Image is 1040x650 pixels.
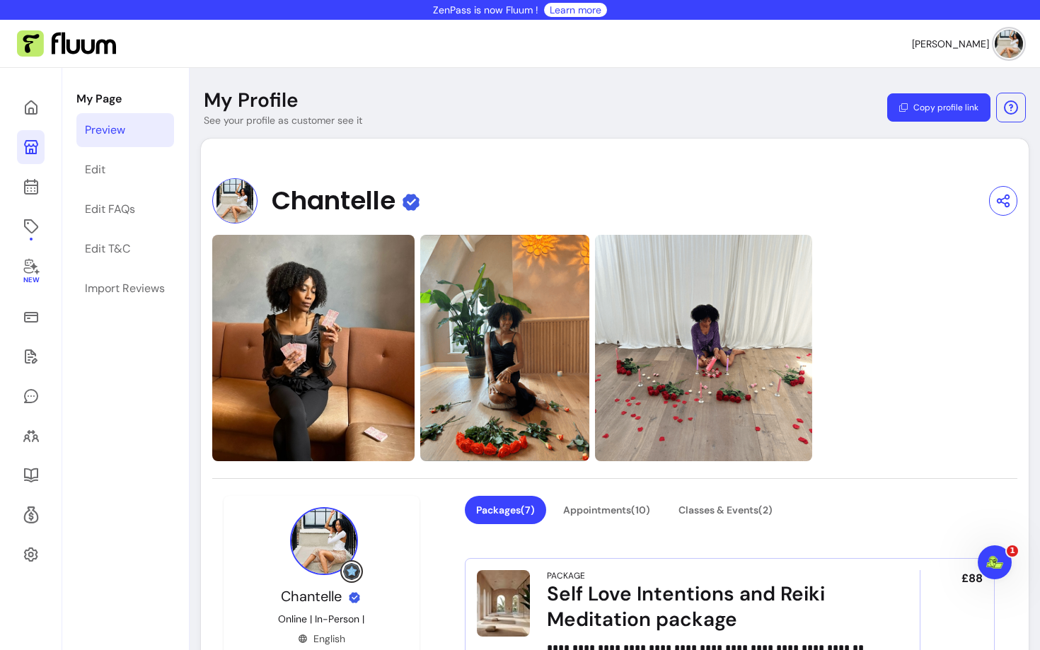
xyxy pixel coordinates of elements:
button: avatar[PERSON_NAME] [912,30,1023,58]
a: Refer & Earn [17,498,45,532]
span: [PERSON_NAME] [912,37,989,51]
span: Chantelle [281,587,342,605]
img: Grow [343,563,360,580]
div: English [298,632,345,646]
button: Classes & Events(2) [667,496,784,524]
a: Preview [76,113,174,147]
div: Edit T&C [85,240,130,257]
p: See your profile as customer see it [204,113,362,127]
a: Edit [76,153,174,187]
span: New [23,276,38,285]
p: My Page [76,91,174,108]
a: Import Reviews [76,272,174,306]
a: Settings [17,538,45,571]
a: My Messages [17,379,45,413]
div: Edit [85,161,105,178]
a: Resources [17,458,45,492]
p: My Profile [204,88,299,113]
img: Provider image [212,178,258,224]
a: New [17,249,45,294]
a: Waivers [17,339,45,373]
img: https://d22cr2pskkweo8.cloudfront.net/cae242ab-2c60-404c-a768-8b3a0d692654 [420,235,589,461]
div: Package [547,570,585,581]
button: Packages(7) [465,496,546,524]
img: https://d22cr2pskkweo8.cloudfront.net/12510f9e-f09e-4b56-850a-59c565eb0726 [595,235,812,462]
img: https://d22cr2pskkweo8.cloudfront.net/8fa0d6e0-442d-4964-92ad-2f3d2fb00dc6 [212,235,415,461]
a: Calendar [17,170,45,204]
div: Preview [85,122,125,139]
img: Fluum Logo [17,30,116,57]
a: Edit FAQs [76,192,174,226]
div: Self Love Intentions and Reiki Meditation package [547,581,881,632]
img: Provider image [290,507,358,575]
a: My Page [17,130,45,164]
iframe: Intercom live chat [978,545,1012,579]
span: Chantelle [272,187,395,215]
p: Online | In-Person | [278,612,364,626]
a: Clients [17,419,45,453]
a: Learn more [550,3,601,17]
div: Edit FAQs [85,201,135,218]
a: Offerings [17,209,45,243]
img: Self Love Intentions and Reiki Meditation package [477,570,530,637]
p: ZenPass is now Fluum ! [433,3,538,17]
img: avatar [995,30,1023,58]
button: Appointments(10) [552,496,661,524]
div: Import Reviews [85,280,165,297]
a: Edit T&C [76,232,174,266]
a: Home [17,91,45,124]
button: Copy profile link [887,93,990,122]
a: Sales [17,300,45,334]
span: 1 [1007,545,1018,557]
